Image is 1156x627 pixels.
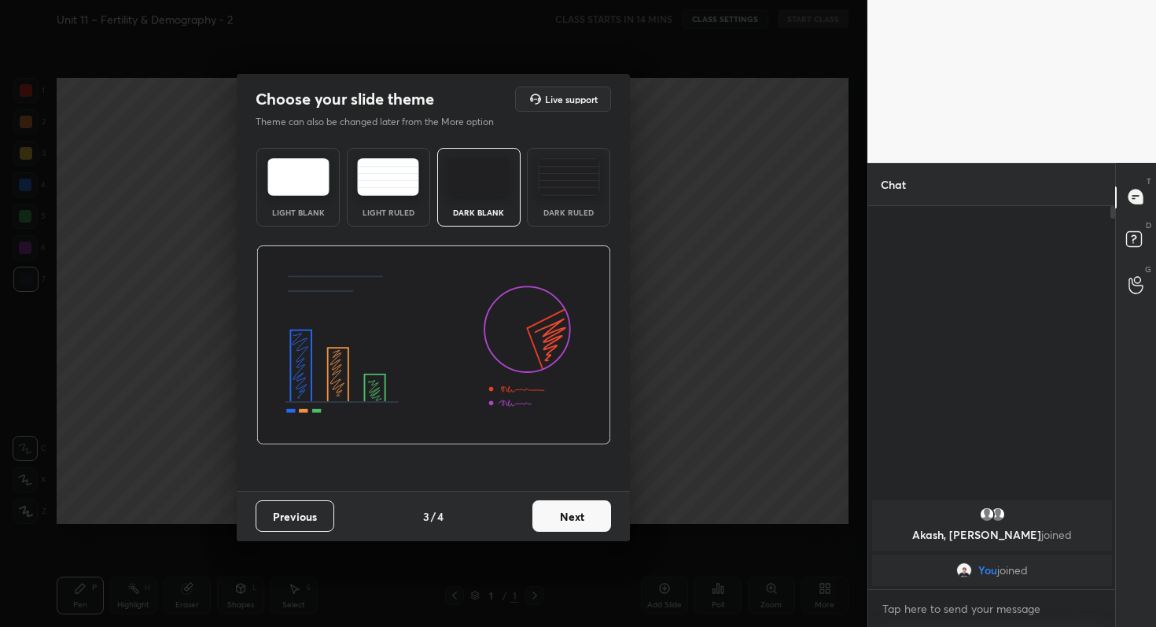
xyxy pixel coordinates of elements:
h2: Choose your slide theme [256,89,434,109]
img: lightTheme.e5ed3b09.svg [267,158,329,196]
button: Next [532,500,611,532]
img: darkThemeBanner.d06ce4a2.svg [256,245,611,445]
img: default.png [989,507,1005,522]
img: c8700997fef849a79414b35ed3cf7695.jpg [956,562,972,578]
p: Akash, [PERSON_NAME] [882,529,1103,541]
img: default.png [978,507,994,522]
img: darkRuledTheme.de295e13.svg [538,158,600,196]
p: D [1146,219,1151,231]
span: joined [1041,527,1072,542]
p: Theme can also be changed later from the More option [256,115,510,129]
p: T [1147,175,1151,187]
p: Chat [868,164,919,205]
h4: 3 [423,508,429,525]
img: lightRuledTheme.5fabf969.svg [357,158,419,196]
div: Dark Ruled [537,208,600,216]
div: Dark Blank [447,208,510,216]
span: You [978,564,997,577]
div: grid [868,497,1116,589]
p: G [1145,264,1151,275]
div: Light Blank [267,208,329,216]
h4: / [431,508,436,525]
img: darkTheme.f0cc69e5.svg [447,158,510,196]
h4: 4 [437,508,444,525]
h5: Live support [545,94,598,104]
div: Light Ruled [357,208,420,216]
span: joined [997,564,1028,577]
button: Previous [256,500,334,532]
